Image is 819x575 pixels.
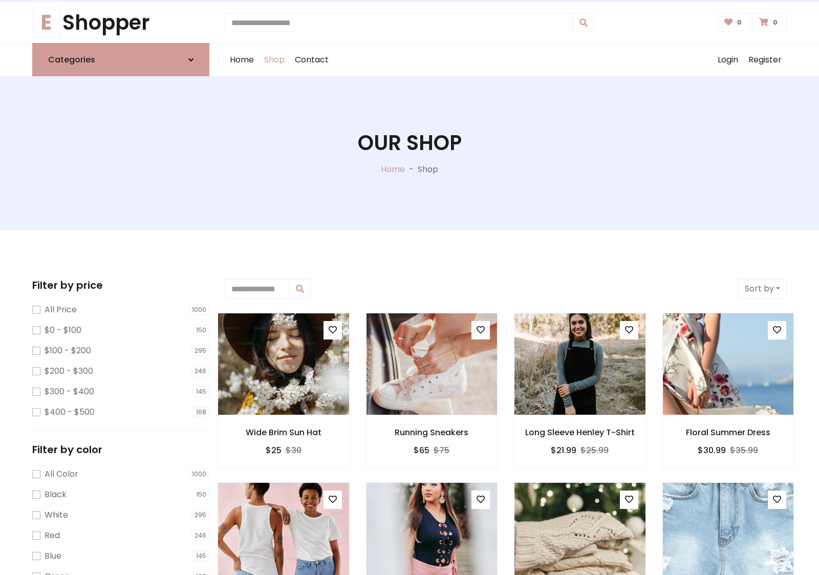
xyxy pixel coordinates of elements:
[551,445,576,455] h6: $21.99
[45,550,61,562] label: Blue
[193,489,209,500] span: 150
[218,428,350,437] h6: Wide Brim Sun Hat
[191,366,209,376] span: 246
[770,18,780,27] span: 0
[45,488,67,501] label: Black
[662,428,794,437] h6: Floral Summer Dress
[225,44,259,76] a: Home
[191,530,209,541] span: 246
[713,44,743,76] a: Login
[580,444,609,456] del: $25.99
[366,428,498,437] h6: Running Sneakers
[193,407,209,417] span: 168
[191,346,209,356] span: 295
[743,44,787,76] a: Register
[358,131,462,155] h1: Our Shop
[45,406,95,418] label: $400 - $500
[434,444,449,456] del: $75
[718,13,751,32] a: 0
[730,444,758,456] del: $35.99
[48,55,95,65] h6: Categories
[191,510,209,520] span: 295
[286,444,301,456] del: $30
[45,365,93,377] label: $200 - $300
[405,163,418,176] p: -
[45,345,91,357] label: $100 - $200
[45,304,77,316] label: All Price
[193,551,209,561] span: 145
[381,163,405,175] a: Home
[290,44,334,76] a: Contact
[698,445,726,455] h6: $30.99
[738,279,787,299] button: Sort by
[32,10,209,35] a: EShopper
[32,8,60,37] span: E
[189,305,209,315] span: 1000
[414,445,429,455] h6: $65
[45,386,94,398] label: $300 - $400
[32,10,209,35] h1: Shopper
[32,43,209,76] a: Categories
[752,13,787,32] a: 0
[735,18,744,27] span: 0
[193,325,209,335] span: 150
[32,279,209,291] h5: Filter by price
[514,428,646,437] h6: Long Sleeve Henley T-Shirt
[418,163,438,176] p: Shop
[45,529,60,542] label: Red
[259,44,290,76] a: Shop
[45,509,68,521] label: White
[45,324,81,336] label: $0 - $100
[266,445,282,455] h6: $25
[32,443,209,456] h5: Filter by color
[45,468,78,480] label: All Color
[193,387,209,397] span: 145
[189,469,209,479] span: 1000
